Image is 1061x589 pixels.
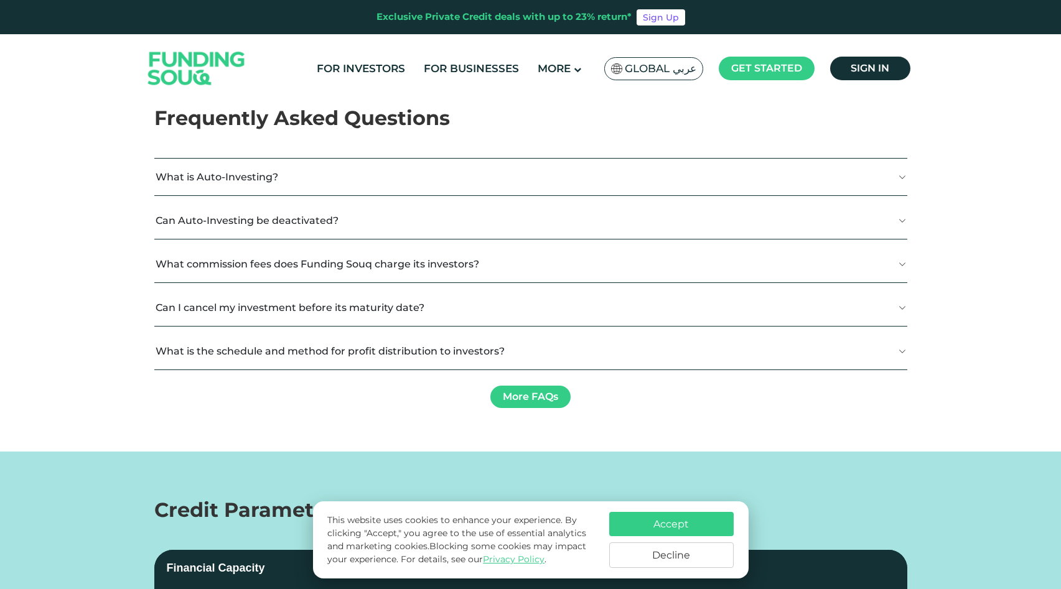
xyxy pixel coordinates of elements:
[154,246,907,282] button: What commission fees does Funding Souq charge its investors?
[611,63,622,74] img: SA Flag
[167,560,265,577] div: Financial Capacity
[490,386,571,408] a: More FAQs
[851,62,889,74] span: Sign in
[314,58,408,79] a: For Investors
[136,37,258,100] img: Logo
[327,514,596,566] p: This website uses cookies to enhance your experience. By clicking "Accept," you agree to the use ...
[401,554,546,565] span: For details, see our .
[154,333,907,369] button: What is the schedule and method for profit distribution to investors?
[483,554,545,565] a: Privacy Policy
[830,57,910,80] a: Sign in
[376,10,632,24] div: Exclusive Private Credit deals with up to 23% return*
[731,62,802,74] span: Get started
[154,106,450,130] span: Frequently Asked Questions
[421,58,522,79] a: For Businesses
[154,289,907,326] button: Can I cancel my investment before its maturity date?
[154,159,907,195] button: What is Auto-Investing?
[637,9,685,26] a: Sign Up
[625,62,696,76] span: Global عربي
[154,202,907,239] button: Can Auto-Investing be deactivated?
[154,495,907,525] div: Credit Parameters
[609,512,734,536] button: Accept
[609,542,734,568] button: Decline
[327,540,586,565] span: Blocking some cookies may impact your experience.
[538,62,571,75] span: More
